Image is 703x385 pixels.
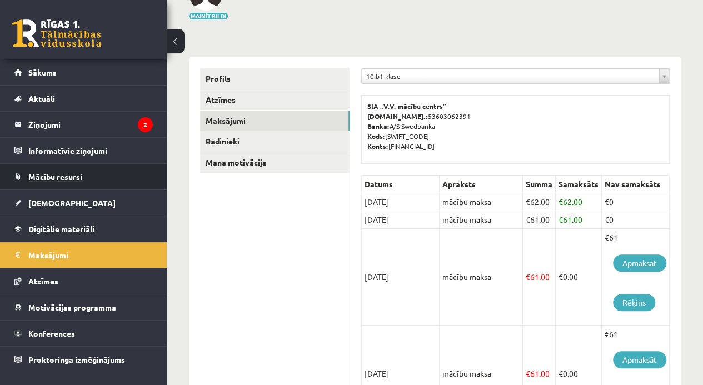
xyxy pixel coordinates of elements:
td: 61.00 [556,211,602,229]
th: Apraksts [440,176,523,193]
b: [DOMAIN_NAME].: [367,112,428,121]
span: € [559,214,563,224]
i: 2 [138,117,153,132]
span: 10.b1 klase [366,69,655,83]
legend: Ziņojumi [28,112,153,137]
td: [DATE] [362,211,440,229]
a: Ziņojumi2 [14,112,153,137]
th: Nav samaksāts [602,176,670,193]
a: [DEMOGRAPHIC_DATA] [14,190,153,216]
span: Sākums [28,67,57,77]
button: Mainīt bildi [189,13,228,19]
td: €61 [602,229,670,326]
a: Mana motivācija [200,152,350,173]
td: 0.00 [556,229,602,326]
th: Summa [523,176,556,193]
span: Mācību resursi [28,172,82,182]
span: € [526,197,530,207]
td: 62.00 [523,193,556,211]
a: Rēķins [613,294,655,311]
td: mācību maksa [440,211,523,229]
span: Konferences [28,328,75,338]
a: Informatīvie ziņojumi [14,138,153,163]
span: Proktoringa izmēģinājums [28,354,125,364]
b: Kods: [367,132,385,141]
a: Radinieki [200,131,350,152]
span: Atzīmes [28,276,58,286]
span: € [559,368,563,378]
td: €0 [602,211,670,229]
td: [DATE] [362,193,440,211]
a: Atzīmes [200,89,350,110]
a: Rīgas 1. Tālmācības vidusskola [12,19,101,47]
th: Samaksāts [556,176,602,193]
span: € [559,197,563,207]
legend: Informatīvie ziņojumi [28,138,153,163]
th: Datums [362,176,440,193]
a: Motivācijas programma [14,294,153,320]
span: € [526,214,530,224]
td: mācību maksa [440,193,523,211]
a: Profils [200,68,350,89]
a: Digitālie materiāli [14,216,153,242]
a: Konferences [14,321,153,346]
span: Motivācijas programma [28,302,116,312]
td: 61.00 [523,211,556,229]
a: Apmaksāt [613,254,666,272]
td: mācību maksa [440,229,523,326]
td: 62.00 [556,193,602,211]
span: € [526,368,530,378]
span: € [559,272,563,282]
span: € [526,272,530,282]
a: Maksājumi [200,111,350,131]
p: 53603062391 A/S Swedbanka [SWIFT_CODE] [FINANCIAL_ID] [367,101,664,151]
b: Banka: [367,122,390,131]
a: Atzīmes [14,268,153,294]
a: Maksājumi [14,242,153,268]
a: Proktoringa izmēģinājums [14,347,153,372]
legend: Maksājumi [28,242,153,268]
a: Mācību resursi [14,164,153,189]
span: Aktuāli [28,93,55,103]
a: Aktuāli [14,86,153,111]
td: 61.00 [523,229,556,326]
a: Apmaksāt [613,351,666,368]
b: Konts: [367,142,388,151]
td: [DATE] [362,229,440,326]
a: Sākums [14,59,153,85]
span: [DEMOGRAPHIC_DATA] [28,198,116,208]
span: Digitālie materiāli [28,224,94,234]
b: SIA „V.V. mācību centrs” [367,102,447,111]
td: €0 [602,193,670,211]
a: 10.b1 klase [362,69,669,83]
